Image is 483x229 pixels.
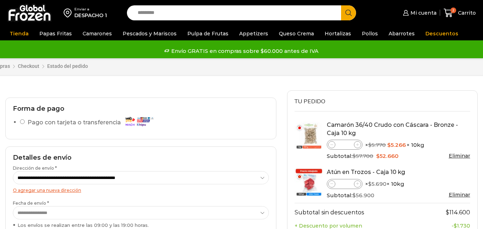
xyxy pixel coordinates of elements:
div: × × 10kg [327,179,470,189]
span: $ [376,153,380,159]
select: Dirección de envío * [13,171,269,184]
bdi: 5.690 [368,180,386,187]
span: Carrito [456,9,476,16]
span: Mi cuenta [409,9,437,16]
label: Pago con tarjeta o transferencia [28,116,157,129]
bdi: 1.730 [454,223,470,229]
a: Eliminar [449,191,470,198]
input: Product quantity [335,180,354,188]
label: Fecha de envío * [13,200,269,229]
div: DESPACHO 1 [74,12,107,19]
a: Pescados y Mariscos [119,27,180,40]
h2: Detalles de envío [13,154,269,162]
span: Tu pedido [295,98,325,105]
a: Pollos [358,27,381,40]
h2: Forma de pago [13,105,269,113]
button: Search button [341,5,356,20]
span: $ [446,209,449,216]
bdi: 5.266 [387,141,406,148]
span: $ [353,192,356,199]
div: Los envíos se realizan entre las 09:00 y las 19:00 horas. [13,222,269,229]
div: Subtotal: [327,152,470,160]
input: Product quantity [335,140,354,149]
bdi: 5.770 [368,141,386,148]
a: Mi cuenta [401,6,436,20]
span: $ [454,223,457,229]
a: 2 Carrito [444,5,476,21]
img: address-field-icon.svg [64,7,74,19]
span: $ [368,180,371,187]
a: Camarones [79,27,115,40]
a: Pulpa de Frutas [184,27,232,40]
a: Descuentos [422,27,462,40]
a: Tienda [6,27,32,40]
a: Abarrotes [385,27,418,40]
span: $ [387,141,391,148]
a: Camarón 36/40 Crudo con Cáscara - Bronze - Caja 10 kg [327,121,458,136]
th: Subtotal sin descuentos [295,203,421,221]
span: 2 [450,8,456,13]
bdi: 52.660 [376,153,399,159]
a: Appetizers [236,27,272,40]
a: Hortalizas [321,27,355,40]
img: Pago con tarjeta o transferencia [123,115,155,128]
a: Queso Crema [275,27,317,40]
bdi: 56.900 [353,192,374,199]
span: $ [368,141,371,148]
div: × × 10kg [327,140,470,150]
a: Papas Fritas [36,27,75,40]
a: Atún en Trozos - Caja 10 kg [327,169,405,175]
div: Subtotal: [327,191,470,199]
a: Eliminar [449,153,470,159]
bdi: 114.600 [446,209,470,216]
select: Fecha de envío * Los envíos se realizan entre las 09:00 y las 19:00 horas. [13,206,269,219]
span: $ [353,153,356,159]
bdi: 57.700 [353,153,373,159]
a: O agregar una nueva dirección [13,188,81,193]
label: Dirección de envío * [13,165,269,184]
div: Enviar a [74,7,107,12]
